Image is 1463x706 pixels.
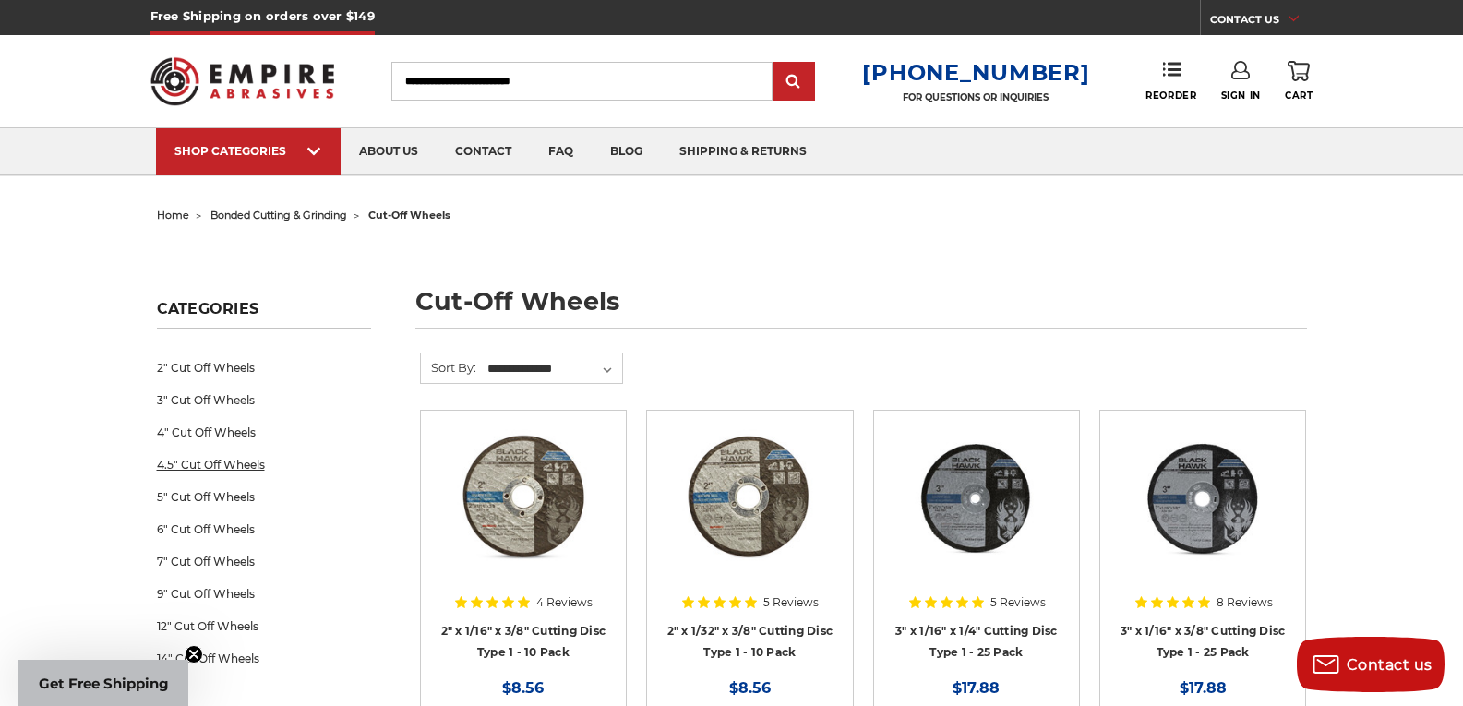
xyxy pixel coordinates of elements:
[1285,90,1313,102] span: Cart
[341,128,437,175] a: about us
[434,424,613,603] a: 2" x 1/16" x 3/8" Cut Off Wheel
[157,384,371,416] a: 3" Cut Off Wheels
[667,624,833,659] a: 2" x 1/32" x 3/8" Cutting Disc Type 1 - 10 Pack
[862,91,1089,103] p: FOR QUESTIONS OR INQUIRIES
[150,45,335,117] img: Empire Abrasives
[1145,90,1196,102] span: Reorder
[437,128,530,175] a: contact
[157,578,371,610] a: 9" Cut Off Wheels
[415,289,1307,329] h1: cut-off wheels
[1121,624,1286,659] a: 3" x 1/16" x 3/8" Cutting Disc Type 1 - 25 Pack
[1180,679,1227,697] span: $17.88
[763,597,819,608] span: 5 Reviews
[18,660,188,706] div: Get Free ShippingClose teaser
[485,355,622,383] select: Sort By:
[1129,424,1277,571] img: 3" x 1/16" x 3/8" Cutting Disc
[157,513,371,545] a: 6" Cut Off Wheels
[775,64,812,101] input: Submit
[157,300,371,329] h5: Categories
[661,128,825,175] a: shipping & returns
[174,144,322,158] div: SHOP CATEGORIES
[39,675,169,692] span: Get Free Shipping
[185,645,203,664] button: Close teaser
[530,128,592,175] a: faq
[953,679,1000,697] span: $17.88
[1210,9,1313,35] a: CONTACT US
[157,545,371,578] a: 7" Cut Off Wheels
[368,209,450,221] span: cut-off wheels
[157,352,371,384] a: 2" Cut Off Wheels
[441,624,606,659] a: 2" x 1/16" x 3/8" Cutting Disc Type 1 - 10 Pack
[1217,597,1273,608] span: 8 Reviews
[157,481,371,513] a: 5" Cut Off Wheels
[502,679,544,697] span: $8.56
[895,624,1058,659] a: 3" x 1/16" x 1/4" Cutting Disc Type 1 - 25 Pack
[1221,90,1261,102] span: Sign In
[729,679,771,697] span: $8.56
[1145,61,1196,101] a: Reorder
[157,610,371,642] a: 12" Cut Off Wheels
[536,597,593,608] span: 4 Reviews
[903,424,1050,571] img: 3” x .0625” x 1/4” Die Grinder Cut-Off Wheels by Black Hawk Abrasives
[450,424,597,571] img: 2" x 1/16" x 3/8" Cut Off Wheel
[676,424,823,571] img: 2" x 1/32" x 3/8" Cut Off Wheel
[990,597,1046,608] span: 5 Reviews
[210,209,347,221] a: bonded cutting & grinding
[157,416,371,449] a: 4" Cut Off Wheels
[1347,656,1433,674] span: Contact us
[157,209,189,221] a: home
[592,128,661,175] a: blog
[887,424,1066,603] a: 3” x .0625” x 1/4” Die Grinder Cut-Off Wheels by Black Hawk Abrasives
[157,642,371,675] a: 14" Cut Off Wheels
[660,424,839,603] a: 2" x 1/32" x 3/8" Cut Off Wheel
[421,353,476,381] label: Sort By:
[1113,424,1292,603] a: 3" x 1/16" x 3/8" Cutting Disc
[157,449,371,481] a: 4.5" Cut Off Wheels
[1297,637,1445,692] button: Contact us
[862,59,1089,86] a: [PHONE_NUMBER]
[1285,61,1313,102] a: Cart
